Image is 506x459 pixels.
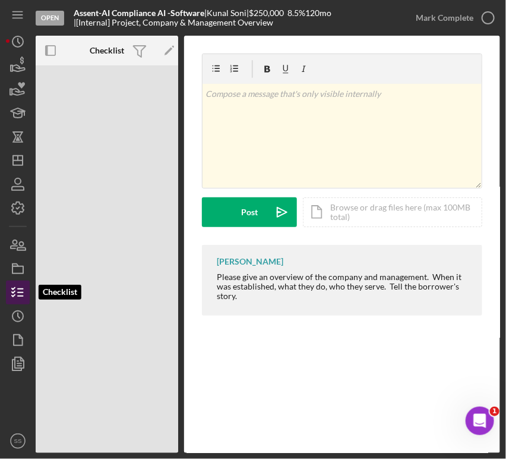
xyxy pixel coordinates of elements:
[466,407,494,435] iframe: Intercom live chat
[217,272,470,301] div: Please give an overview of the company and management. When it was established, what they do, who...
[74,8,207,18] div: |
[74,8,204,18] b: Assent-AI Compliance AI -Software
[249,8,284,18] span: $250,000
[241,197,258,227] div: Post
[202,197,297,227] button: Post
[287,8,305,18] div: 8.5 %
[74,18,273,27] div: | [Internal] Project, Company & Management Overview
[90,46,124,55] b: Checklist
[14,438,22,445] text: SS
[207,8,249,18] div: Kunal Soni |
[36,11,64,26] div: Open
[404,6,500,30] button: Mark Complete
[490,407,499,416] span: 1
[416,6,473,30] div: Mark Complete
[305,8,331,18] div: 120 mo
[217,257,283,266] div: [PERSON_NAME]
[6,429,30,453] button: SS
